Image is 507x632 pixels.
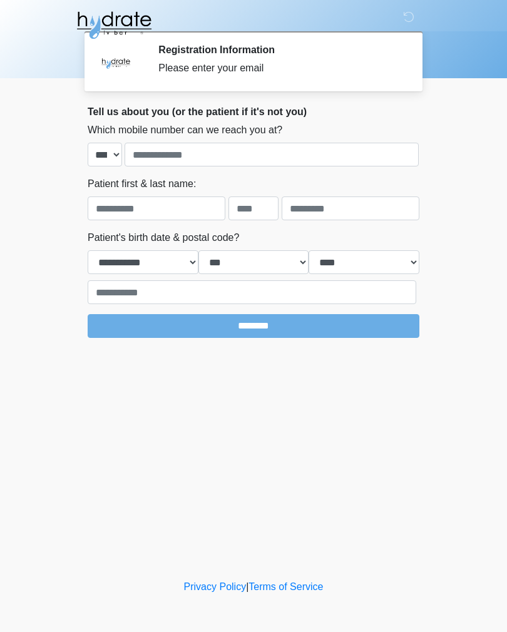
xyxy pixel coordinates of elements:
[184,581,247,592] a: Privacy Policy
[248,581,323,592] a: Terms of Service
[97,44,135,81] img: Agent Avatar
[75,9,153,41] img: Hydrate IV Bar - Fort Collins Logo
[88,230,239,245] label: Patient's birth date & postal code?
[88,106,419,118] h2: Tell us about you (or the patient if it's not you)
[88,176,196,191] label: Patient first & last name:
[246,581,248,592] a: |
[88,123,282,138] label: Which mobile number can we reach you at?
[158,61,401,76] div: Please enter your email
